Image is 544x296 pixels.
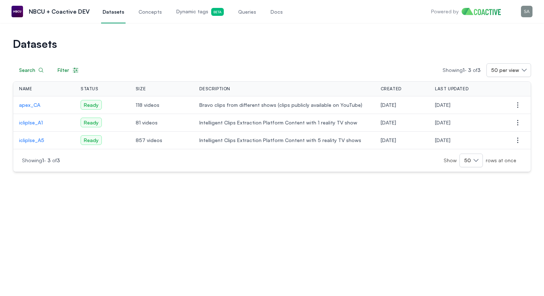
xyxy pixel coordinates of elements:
span: Intelligent Clips Extraction Platform Content with 5 reality TV shows [199,137,369,144]
span: 50 [464,157,471,164]
span: Description [199,86,230,92]
span: Datasets [103,8,124,15]
span: Status [81,86,99,92]
span: Ready [81,100,102,110]
span: Wednesday, August 6, 2025 at 7:01:04 PM UTC [381,102,396,108]
span: Size [136,86,146,92]
span: 81 videos [136,119,188,126]
button: Search [13,63,50,77]
span: 50 per view [491,67,519,74]
button: Filter [51,63,85,77]
span: Intelligent Clips Extraction Platform Content with 1 reality TV show [199,119,369,126]
span: Queries [238,8,256,15]
p: NBCU + Coactive DEV [29,7,90,16]
span: Ready [81,118,102,127]
a: icliplse_A1 [19,119,69,126]
a: apex_CA [19,101,69,109]
p: Powered by [431,8,459,15]
span: Last Updated [435,86,468,92]
span: of [473,67,481,73]
p: Showing - [443,67,486,74]
span: 3 [477,67,481,73]
img: Menu for the logged in user [521,6,532,17]
span: 3 [47,157,51,163]
span: Concepts [139,8,162,15]
span: 118 videos [136,101,188,109]
img: NBCU + Coactive DEV [12,6,23,17]
span: Wednesday, March 19, 2025 at 10:22:08 PM UTC [435,137,450,143]
h1: Datasets [13,39,531,49]
div: Search [19,67,44,74]
button: 50 per view [486,63,531,77]
span: 3 [468,67,471,73]
span: 1 [463,67,464,73]
span: Wednesday, August 6, 2025 at 7:37:18 PM UTC [435,102,450,108]
span: 857 videos [136,137,188,144]
span: 1 [42,157,44,163]
span: Bravo clips from different shows (clips publicly available on YouTube) [199,101,369,109]
span: Beta [211,8,224,16]
span: 3 [57,157,60,163]
div: Filter [58,67,79,74]
span: Monday, March 17, 2025 at 2:23:49 PM UTC [435,119,450,126]
span: Created [381,86,402,92]
span: Show [444,157,459,164]
span: of [52,157,60,163]
span: Monday, March 17, 2025 at 7:27:30 AM UTC [381,119,396,126]
button: 50 [459,154,483,167]
span: rows at once [483,157,516,164]
span: Name [19,86,32,92]
span: Friday, March 14, 2025 at 6:45:45 PM UTC [381,137,396,143]
img: Home [462,8,507,15]
span: Ready [81,135,102,145]
span: Dynamic tags [176,8,224,16]
a: icliplse_A5 [19,137,69,144]
p: Showing - [22,157,189,164]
